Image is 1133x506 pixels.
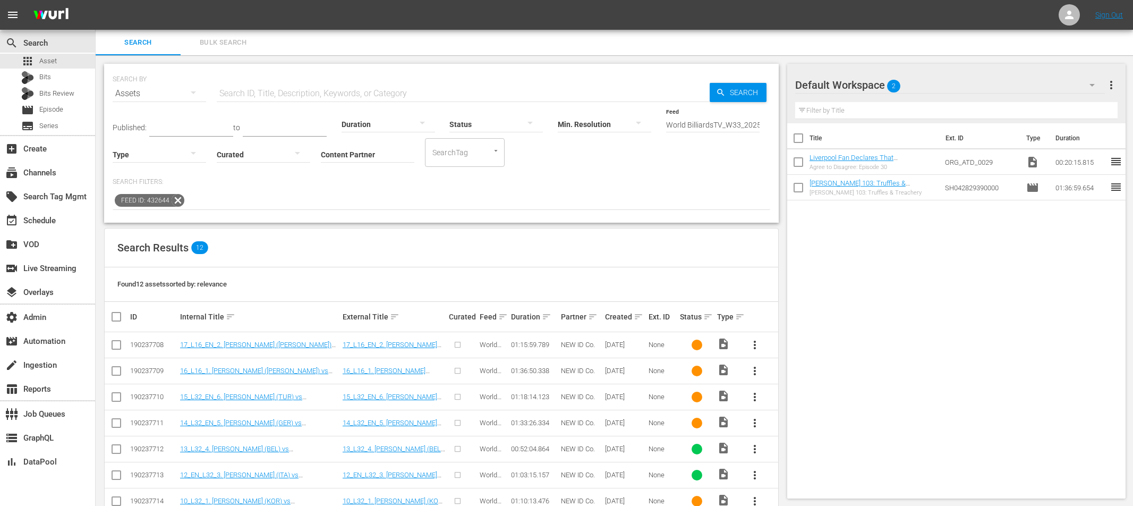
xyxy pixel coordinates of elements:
a: Liverpool Fan Declares That [PERSON_NAME] Was Better Than Scholes [810,154,913,178]
span: NEW ID Co. [561,497,595,505]
span: NEW ID Co. [561,471,595,479]
span: more_vert [1105,79,1118,91]
div: None [649,497,677,505]
button: more_vert [742,462,768,488]
span: VOD [5,238,18,251]
div: Ext. ID [649,313,677,321]
span: Episode [39,104,63,115]
div: Agree to Disagree: Episode 30 [810,164,936,171]
span: sort [588,312,598,322]
div: 190237711 [130,419,177,427]
th: Duration [1049,123,1113,153]
a: Sign Out [1095,11,1123,19]
span: Reports [5,383,18,395]
span: World BilliardsTV_W33_2025 001 [480,341,505,381]
button: more_vert [742,384,768,410]
span: Search Results [117,241,189,254]
div: None [649,471,677,479]
span: Series [39,121,58,131]
span: Bits [39,72,51,82]
img: ans4CAIJ8jUAAAAAAAAAAAAAAAAAAAAAAAAgQb4GAAAAAAAAAAAAAAAAAAAAAAAAJMjXAAAAAAAAAAAAAAAAAAAAAAAAgAT5G... [25,3,76,28]
span: Search [5,37,18,49]
div: Created [605,310,645,323]
span: more_vert [748,365,761,377]
span: Overlays [5,286,18,299]
div: Partner [561,310,601,323]
div: [DATE] [605,497,645,505]
a: 15_L32_EN_6. [PERSON_NAME] (TUR) vs [PERSON_NAME] (KOR).mp4 [180,393,306,409]
span: more_vert [748,469,761,482]
td: ORG_ATD_0029 [941,149,1023,175]
td: SH042829390000 [941,175,1023,200]
span: Schedule [5,214,18,227]
a: 13_L32_4. [PERSON_NAME] (BEL) vs [PERSON_NAME] SON (KOR).mp4 [180,445,293,461]
span: NEW ID Co. [561,419,595,427]
span: 12 [191,241,208,254]
div: Internal Title [180,310,339,323]
div: [DATE] [605,471,645,479]
span: menu [6,9,19,21]
div: [DATE] [605,393,645,401]
a: 16_L16_1. [PERSON_NAME] ([PERSON_NAME]) vs [PERSON_NAME] (KOR).mp4 [343,367,430,391]
span: Asset [21,55,34,68]
div: [DATE] [605,445,645,453]
div: 190237712 [130,445,177,453]
div: 00:52:04.864 [511,445,558,453]
span: Video [717,338,730,350]
button: more_vert [1105,72,1118,98]
div: 190237713 [130,471,177,479]
div: Status [680,310,714,323]
span: to [233,123,240,132]
span: Create [5,142,18,155]
div: Default Workspace [795,70,1105,100]
span: Search [726,83,766,102]
span: Live Streaming [5,262,18,275]
span: sort [226,312,235,322]
span: 2 [887,75,900,97]
span: more_vert [748,391,761,403]
div: Bits [21,71,34,84]
th: Type [1020,123,1049,153]
span: more_vert [748,339,761,351]
span: NEW ID Co. [561,445,595,453]
span: Bulk Search [187,37,259,49]
button: more_vert [742,436,768,462]
span: Video [1026,156,1039,168]
span: Episode [1026,181,1039,194]
span: Found 12 assets sorted by: relevance [117,280,227,288]
button: Open [491,146,501,156]
div: Curated [449,313,477,321]
th: Title [810,123,939,153]
span: World BilliardsTV_W33_2025 001 [480,445,505,485]
a: 14_L32_EN_5. [PERSON_NAME] (GER) vs [PERSON_NAME] ([PERSON_NAME]).mp4 [180,419,306,435]
div: 190237709 [130,367,177,375]
div: None [649,393,677,401]
div: None [649,445,677,453]
a: [PERSON_NAME] 103: Truffles & Treachery [810,179,910,195]
span: sort [542,312,551,322]
div: Feed [480,310,508,323]
div: ID [130,313,177,321]
span: sort [703,312,713,322]
button: more_vert [742,358,768,384]
a: 14_L32_EN_5. [PERSON_NAME] (GER) vs [PERSON_NAME] ([PERSON_NAME]).mp4 [343,419,441,443]
span: sort [634,312,643,322]
span: GraphQL [5,432,18,444]
span: Channels [5,166,18,179]
div: External Title [343,310,446,323]
span: Job Queues [5,408,18,420]
a: 16_L16_1. [PERSON_NAME] ([PERSON_NAME]) vs [PERSON_NAME] (KOR).mp4 [180,367,333,383]
span: Ingestion [5,359,18,372]
a: 17_L16_EN_2. [PERSON_NAME] ([PERSON_NAME]) vs [PERSON_NAME] [PERSON_NAME] (KOR).mp4 [343,341,441,373]
span: sort [498,312,508,322]
span: more_vert [748,443,761,456]
a: 15_L32_EN_6. [PERSON_NAME] (TUR) vs [PERSON_NAME] (KOR).mp4 [343,393,441,417]
div: 01:18:14.123 [511,393,558,401]
span: Search [102,37,174,49]
div: Duration [511,310,558,323]
span: World BilliardsTV_W33_2025 001 [480,419,505,459]
div: None [649,419,677,427]
td: 01:36:59.654 [1051,175,1110,200]
span: Video [717,364,730,376]
div: [PERSON_NAME] 103: Truffles & Treachery [810,189,936,196]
